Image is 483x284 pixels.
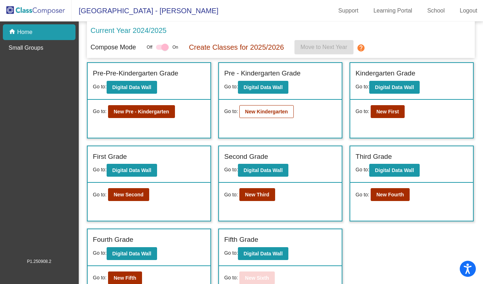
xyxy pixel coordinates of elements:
[224,68,301,79] label: Pre - Kindergarten Grade
[369,164,420,177] button: Digital Data Wall
[356,152,392,162] label: Third Grade
[91,43,136,52] p: Compose Mode
[301,44,347,50] span: Move to Next Year
[224,167,238,172] span: Go to:
[108,188,149,201] button: New Second
[93,274,107,281] span: Go to:
[224,191,238,199] span: Go to:
[107,164,157,177] button: Digital Data Wall
[17,28,33,36] p: Home
[239,188,275,201] button: New Third
[333,5,364,16] a: Support
[93,235,133,245] label: Fourth Grade
[147,44,152,50] span: Off
[172,44,178,50] span: On
[224,152,268,162] label: Second Grade
[189,42,284,53] p: Create Classes for 2025/2026
[114,192,143,197] b: New Second
[93,84,107,89] span: Go to:
[368,5,418,16] a: Learning Portal
[356,84,369,89] span: Go to:
[224,250,238,256] span: Go to:
[93,250,107,256] span: Go to:
[91,25,166,36] p: Current Year 2024/2025
[245,109,288,114] b: New Kindergarten
[375,84,414,90] b: Digital Data Wall
[9,28,17,36] mat-icon: home
[224,84,238,89] span: Go to:
[356,44,365,52] mat-icon: help
[93,152,127,162] label: First Grade
[421,5,450,16] a: School
[107,81,157,94] button: Digital Data Wall
[9,44,43,52] p: Small Groups
[376,192,404,197] b: New Fourth
[245,192,269,197] b: New Third
[93,108,107,115] span: Go to:
[454,5,483,16] a: Logout
[107,247,157,260] button: Digital Data Wall
[114,109,169,114] b: New Pre - Kindergarten
[114,275,136,281] b: New Fifth
[356,108,369,115] span: Go to:
[224,235,258,245] label: Fifth Grade
[72,5,218,16] span: [GEOGRAPHIC_DATA] - [PERSON_NAME]
[375,167,414,173] b: Digital Data Wall
[244,251,283,256] b: Digital Data Wall
[356,191,369,199] span: Go to:
[371,188,410,201] button: New Fourth
[238,164,288,177] button: Digital Data Wall
[371,105,405,118] button: New First
[376,109,399,114] b: New First
[238,81,288,94] button: Digital Data Wall
[356,68,415,79] label: Kindergarten Grade
[369,81,420,94] button: Digital Data Wall
[239,105,294,118] button: New Kindergarten
[112,167,151,173] b: Digital Data Wall
[112,251,151,256] b: Digital Data Wall
[245,275,269,281] b: New Sixth
[224,274,238,281] span: Go to:
[112,84,151,90] b: Digital Data Wall
[356,167,369,172] span: Go to:
[108,105,175,118] button: New Pre - Kindergarten
[93,167,107,172] span: Go to:
[238,247,288,260] button: Digital Data Wall
[93,68,179,79] label: Pre-Pre-Kindergarten Grade
[244,167,283,173] b: Digital Data Wall
[244,84,283,90] b: Digital Data Wall
[294,40,353,54] button: Move to Next Year
[224,108,238,115] span: Go to:
[93,191,107,199] span: Go to:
